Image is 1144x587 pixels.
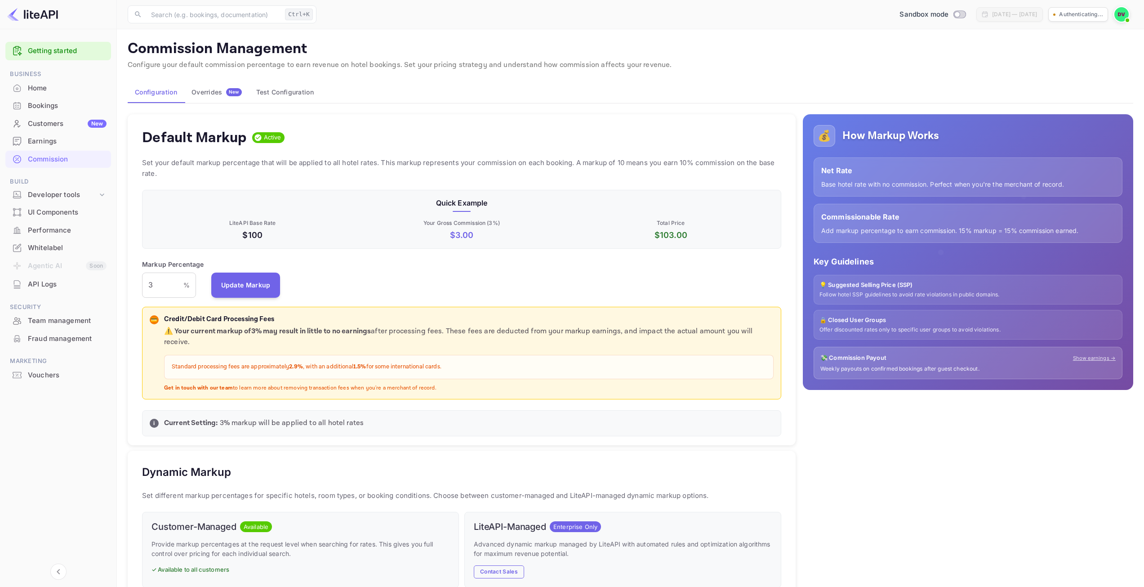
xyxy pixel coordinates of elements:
input: 0 [142,273,183,298]
p: Authenticating... [1059,10,1103,18]
p: $ 3.00 [359,229,564,241]
div: Ctrl+K [285,9,313,20]
div: Home [5,80,111,97]
p: Advanced dynamic markup managed by LiteAPI with automated rules and optimization algorithms for m... [474,539,772,558]
button: Configuration [128,81,184,103]
span: Marketing [5,356,111,366]
strong: ⚠️ Your current markup of 3 % may result in little to no earnings [164,327,371,336]
strong: Get in touch with our team [164,385,233,391]
span: Business [5,69,111,79]
p: Offer discounted rates only to specific user groups to avoid violations. [819,326,1117,334]
button: Contact Sales [474,565,524,578]
h4: Default Markup [142,129,247,147]
p: Standard processing fees are approximately , with an additional for some international cards. [172,363,766,372]
div: API Logs [5,276,111,293]
a: UI Components [5,204,111,220]
p: Key Guidelines [814,255,1122,268]
div: Commission [5,151,111,168]
p: Set different markup percentages for specific hotels, room types, or booking conditions. Choose b... [142,490,781,501]
a: CustomersNew [5,115,111,132]
strong: 2.9% [289,363,303,371]
div: API Logs [28,279,107,290]
p: 3 % markup will be applied to all hotel rates [164,418,774,429]
p: Quick Example [150,197,774,208]
div: UI Components [5,204,111,221]
a: Earnings [5,133,111,149]
input: Search (e.g. bookings, documentation) [146,5,281,23]
p: Credit/Debit Card Processing Fees [164,314,774,325]
a: Performance [5,222,111,238]
p: Your Gross Commission ( 3 %) [359,219,564,227]
p: 💳 [151,316,157,324]
div: New [88,120,107,128]
a: Bookings [5,97,111,114]
p: Set your default markup percentage that will be applied to all hotel rates. This markup represent... [142,157,781,179]
a: Fraud management [5,330,111,347]
p: Weekly payouts on confirmed bookings after guest checkout. [820,365,1116,373]
p: Markup Percentage [142,260,204,269]
p: 💸 Commission Payout [820,354,886,363]
div: Performance [28,225,107,236]
div: Developer tools [28,190,98,200]
div: Bookings [5,97,111,115]
p: $ 103.00 [568,229,774,241]
a: Getting started [28,46,107,56]
p: Commission Management [128,40,1133,58]
div: Team management [28,316,107,326]
h5: Dynamic Markup [142,465,231,479]
p: Follow hotel SSP guidelines to avoid rate violations in public domains. [819,291,1117,299]
p: Configure your default commission percentage to earn revenue on hotel bookings. Set your pricing ... [128,60,1133,71]
div: Vouchers [28,370,107,381]
p: Commissionable Rate [821,211,1115,222]
div: Fraud management [5,330,111,348]
span: Sandbox mode [899,9,948,20]
div: Developer tools [5,187,111,203]
p: Base hotel rate with no commission. Perfect when you're the merchant of record. [821,179,1115,189]
p: Provide markup percentages at the request level when searching for rates. This gives you full con... [151,539,450,558]
div: Earnings [28,136,107,147]
h5: How Markup Works [842,129,939,143]
span: New [226,89,242,95]
img: David Velasquez [1114,7,1129,22]
div: Customers [28,119,107,129]
div: Fraud management [28,334,107,344]
div: Performance [5,222,111,239]
p: 💰 [818,128,831,144]
div: Getting started [5,42,111,60]
strong: Current Setting: [164,418,218,428]
span: Available [240,523,272,532]
p: Add markup percentage to earn commission. 15% markup = 15% commission earned. [821,226,1115,235]
div: CustomersNew [5,115,111,133]
h6: LiteAPI-Managed [474,521,546,532]
button: Update Markup [211,273,280,298]
span: Build [5,177,111,187]
a: Show earnings → [1073,354,1116,362]
p: % [183,280,190,290]
p: after processing fees. These fees are deducted from your markup earnings, and impact the actual a... [164,326,774,348]
strong: 1.5% [353,363,366,371]
div: Commission [28,154,107,165]
div: Whitelabel [5,239,111,257]
div: Switch to Production mode [896,9,969,20]
p: Net Rate [821,165,1115,176]
p: LiteAPI Base Rate [150,219,355,227]
div: Vouchers [5,367,111,384]
span: Security [5,302,111,312]
a: Home [5,80,111,96]
button: Collapse navigation [50,564,67,580]
div: UI Components [28,207,107,218]
p: to learn more about removing transaction fees when you're a merchant of record. [164,385,774,392]
div: Team management [5,312,111,330]
a: Commission [5,151,111,167]
div: Whitelabel [28,243,107,253]
a: Team management [5,312,111,329]
p: i [153,419,155,427]
button: Test Configuration [249,81,321,103]
div: [DATE] — [DATE] [992,10,1037,18]
p: 🔒 Closed User Groups [819,316,1117,325]
p: 💡 Suggested Selling Price (SSP) [819,281,1117,290]
img: LiteAPI logo [7,7,58,22]
a: API Logs [5,276,111,292]
a: Whitelabel [5,239,111,256]
span: Enterprise Only [550,523,601,532]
